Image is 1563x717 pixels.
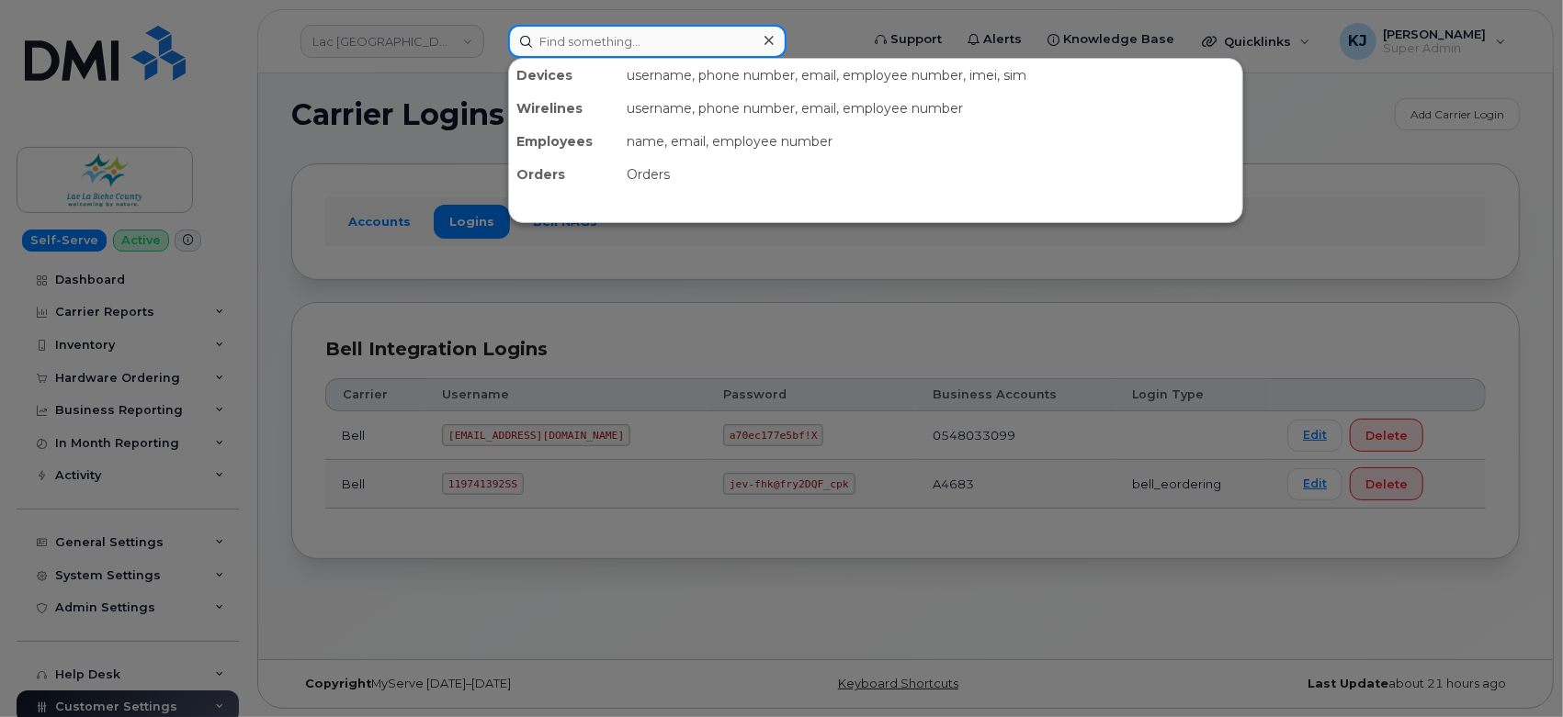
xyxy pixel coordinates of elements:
[509,59,619,92] div: Devices
[509,158,619,191] div: Orders
[619,125,1242,158] div: name, email, employee number
[509,125,619,158] div: Employees
[619,59,1242,92] div: username, phone number, email, employee number, imei, sim
[619,92,1242,125] div: username, phone number, email, employee number
[619,158,1242,191] div: Orders
[509,92,619,125] div: Wirelines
